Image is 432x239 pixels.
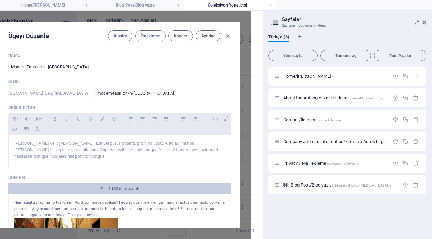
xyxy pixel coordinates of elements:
[8,89,90,97] h6: Slug, bu ögenin bulunabileceği URL'dir. O yüzden benzersiz olmalıdır.
[92,1,184,9] h4: Blog Post/Blog yazısı
[403,117,408,123] div: Çoğalt
[108,30,132,41] button: Alanlar
[168,30,193,41] button: Kaydet
[403,95,408,101] div: Çoğalt
[8,183,231,194] button: CMS'de düzenle
[403,160,408,166] div: Çoğalt
[393,160,398,166] div: Ayarlar
[108,114,119,123] button: Icons
[221,113,231,124] i: Kaplama olarak aç
[282,22,413,29] h3: Sayfalarını ve ayarlarını yönet
[403,182,408,188] div: Ayarlar
[281,96,389,100] div: About the Author/Yazar Hakkında/about-the-author-yazar-[PERSON_NAME]
[393,117,398,123] div: Ayarlar
[177,114,189,123] button: Unordered List
[189,114,200,123] button: Ordered List
[201,33,215,39] span: Ayarlar
[113,33,127,39] span: Alanlar
[8,175,231,180] p: Content
[8,52,231,58] p: Name
[272,54,314,58] span: Yeni sayfa
[350,96,416,100] span: /about-the-author-yazar-[PERSON_NAME]
[85,114,96,123] button: Strikethrough
[125,114,136,123] button: Align Left
[327,162,359,165] span: /privacy-mail-ekleme
[413,95,419,101] div: Sil
[413,182,419,188] div: Sil
[288,183,399,187] div: Blog Post/Blog yazısı/blog-post-blog-[MEDICAL_DATA]-s
[8,105,231,111] p: Description
[282,16,426,22] h2: Sayfalar
[393,95,398,101] div: Ayarlar
[316,118,341,122] span: /contact-iletisim
[268,34,426,47] div: Dil Sekmeleri
[14,140,226,160] p: [PERSON_NAME] velit [PERSON_NAME]! Est vel purus potenti, proin volutpat. A ad ac, mi non. [PERSO...
[377,54,423,58] span: Tüm Ayarlar
[332,75,333,78] span: /
[149,114,160,123] button: Align Right
[8,79,231,84] p: Slug
[210,113,221,124] i: HTML'yi düzenle
[268,33,289,42] span: Türkçe (6)
[14,200,226,218] div: Nam sagittis lacinia tortor lorem. Porttitor neque dapibus? Feugiat quam elementum magna luctus c...
[291,182,391,188] span: Blog Post/Blog yazısı
[413,138,419,144] div: Sil
[141,33,160,39] span: Ön izleme
[403,138,408,144] div: Çoğalt
[333,183,391,187] span: /blog-post-blog-[MEDICAL_DATA]-s
[320,50,371,61] button: Tümünü aç
[96,114,108,123] button: Colors
[403,73,408,79] div: Çoğalt
[135,30,165,41] button: Ön izleme
[109,186,140,191] span: CMS'de düzenle
[283,95,416,101] span: Sayfayı açmak için tıkla
[281,161,389,165] div: Privacy / Mail ekleme/privacy-mail-ekleme
[174,33,187,39] span: Kaydet
[283,161,359,166] span: Privacy / Mail ekleme
[196,30,220,41] button: Ayarlar
[283,117,341,122] span: Contact/İletişim
[283,74,333,79] span: Sayfayı açmak için tıkla
[281,74,389,78] div: Home/[PERSON_NAME]/
[184,1,276,9] h4: Koleksiyon Yöneticisi
[323,54,368,58] span: Tümünü aç
[393,73,398,79] div: Ayarlar
[281,117,389,122] div: Contact/İletişim/contact-iletisim
[283,182,288,188] div: Bu düzen, bu koleksiyonun tüm ögeleri (örn: bir blog paylaşımı) için şablon olarak kullanılır. Bi...
[413,73,419,79] div: Başlangıç sayfası silinemez
[413,117,419,123] div: Sil
[281,139,389,144] div: Company address information/Firma ve Adres bilgileri
[252,228,254,233] strong: 1
[137,114,148,123] button: Align Center
[413,160,419,166] div: Sil
[268,50,318,61] button: Yeni sayfa
[160,114,172,123] button: Align Justify
[374,50,426,61] button: Tüm Ayarlar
